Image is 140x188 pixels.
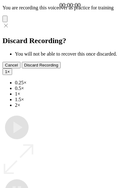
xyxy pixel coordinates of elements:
p: You are recording this voiceover as practice for training [2,5,138,11]
span: 1 [5,69,7,74]
button: Discard Recording [22,62,61,68]
li: 0.5× [15,86,138,91]
li: 1× [15,91,138,97]
li: You will not be able to recover this once discarded. [15,51,138,57]
li: 1.5× [15,97,138,102]
li: 0.25× [15,80,138,86]
li: 2× [15,102,138,108]
button: Cancel [2,62,21,68]
a: 00:00:00 [59,2,81,9]
h2: Discard Recording? [2,37,138,45]
button: 1× [2,68,12,75]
